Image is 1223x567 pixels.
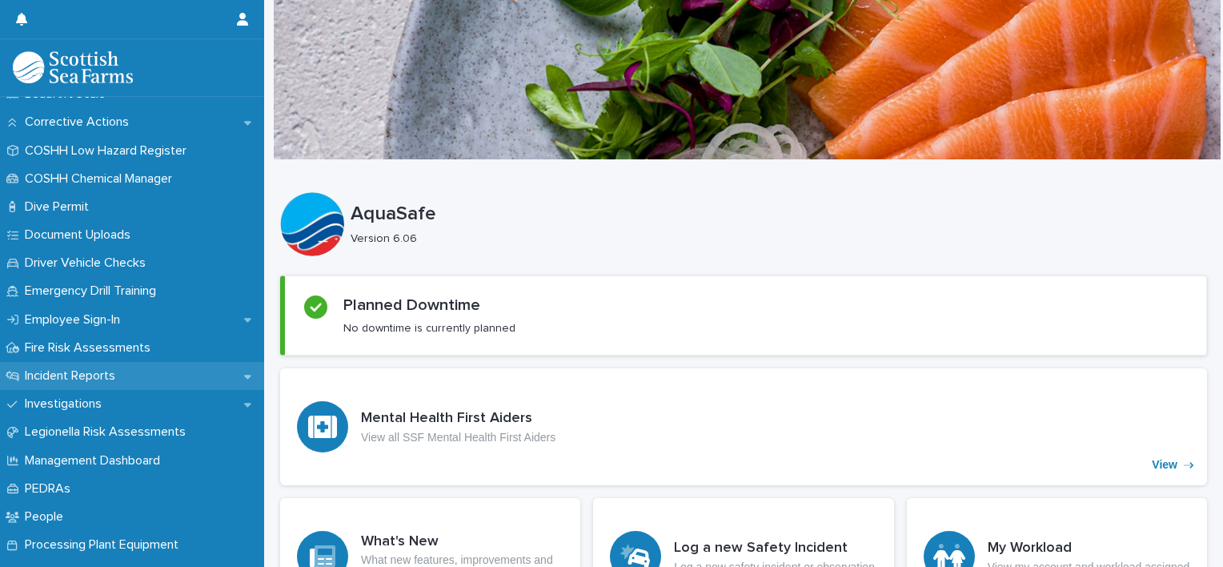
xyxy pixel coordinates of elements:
[1152,458,1177,472] p: View
[361,533,563,551] h3: What's New
[18,312,133,328] p: Employee Sign-In
[18,453,173,468] p: Management Dashboard
[18,424,198,440] p: Legionella Risk Assessments
[18,481,83,497] p: PEDRAs
[361,410,555,428] h3: Mental Health First Aiders
[18,283,169,299] p: Emergency Drill Training
[18,143,199,159] p: COSHH Low Hazard Register
[18,255,158,271] p: Driver Vehicle Checks
[18,340,163,356] p: Fire Risk Assessments
[18,537,191,553] p: Processing Plant Equipment
[18,368,128,384] p: Incident Reports
[18,115,142,130] p: Corrective Actions
[18,199,102,215] p: Dive Permit
[280,368,1207,485] a: View
[18,509,76,525] p: People
[988,540,1190,557] h3: My Workload
[18,227,143,243] p: Document Uploads
[18,171,185,187] p: COSHH Chemical Manager
[351,232,1194,246] p: Version 6.06
[343,321,515,336] p: No downtime is currently planned
[351,203,1201,226] p: AquaSafe
[343,296,480,315] h2: Planned Downtime
[674,540,875,557] h3: Log a new Safety Incident
[13,51,133,83] img: bPIBxiqnSb2ggTQWdOVV
[361,431,555,444] p: View all SSF Mental Health First Aiders
[18,396,114,412] p: Investigations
